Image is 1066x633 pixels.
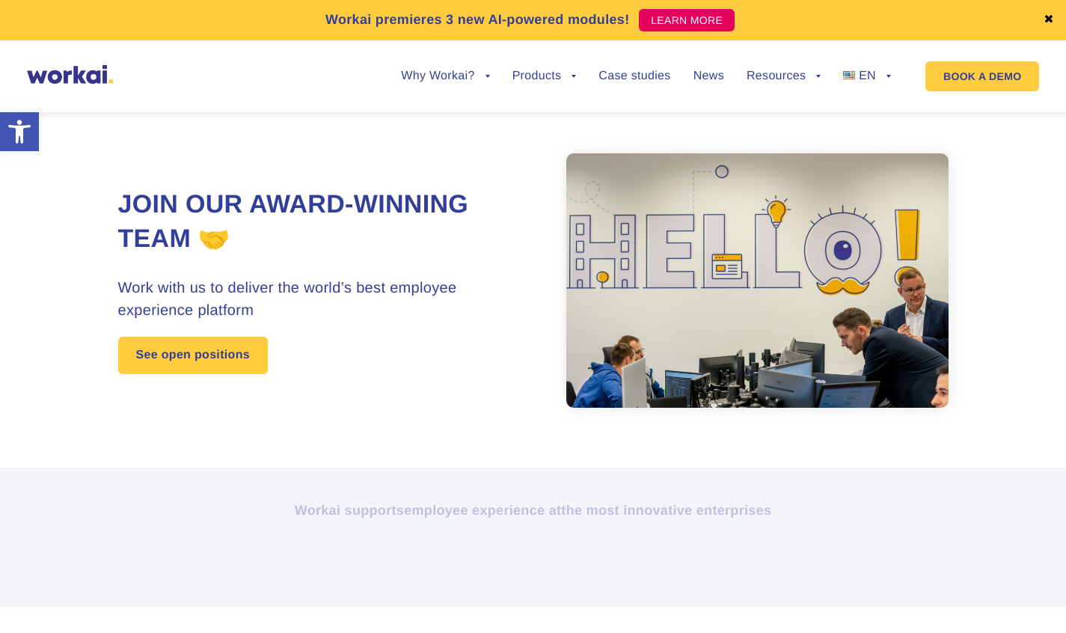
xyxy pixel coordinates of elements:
[598,70,670,82] a: Case studies
[118,337,268,374] a: See open positions
[401,70,489,82] a: Why Workai?
[118,188,533,257] h1: Join our award-winning team 🤝
[118,277,533,322] h3: Work with us to deliver the world’s best employee experience platform
[859,70,876,82] span: EN
[325,10,630,30] p: Workai premieres 3 new AI-powered modules!
[693,70,724,82] a: News
[1044,14,1054,26] a: ✖
[118,501,949,519] h2: Workai supports the most innovative enterprises
[404,503,561,518] i: employee experience at
[512,70,577,82] a: Products
[925,61,1039,91] a: BOOK A DEMO
[639,9,735,31] a: LEARN MORE
[747,70,821,82] a: Resources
